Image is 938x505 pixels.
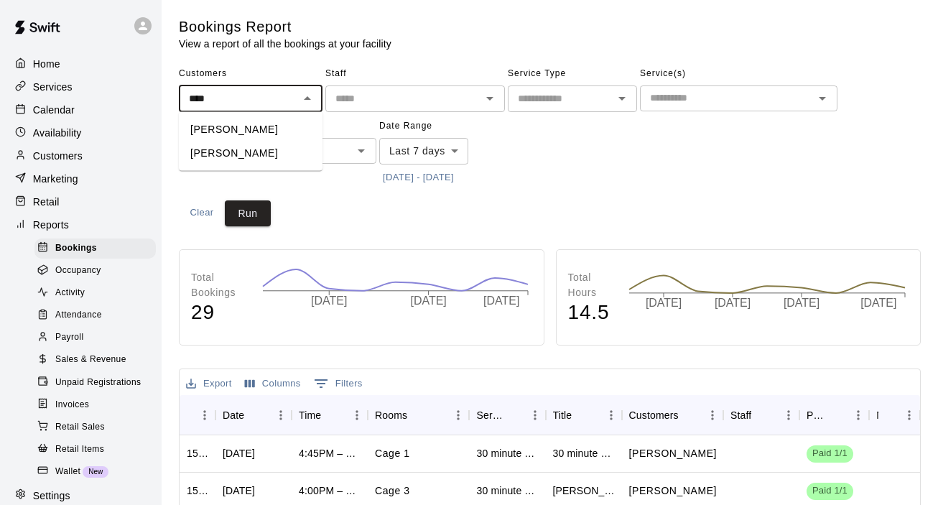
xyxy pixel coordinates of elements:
div: Staff [730,395,751,435]
button: Menu [194,404,215,426]
div: ID [180,395,215,435]
button: Sort [751,405,771,425]
span: Service(s) [640,62,837,85]
button: Sort [504,405,524,425]
div: Last 7 days [379,138,468,165]
button: Menu [447,404,469,426]
a: Unpaid Registrations [34,371,162,394]
a: Invoices [34,394,162,416]
button: Menu [346,404,368,426]
span: Activity [55,286,85,300]
button: Sort [878,405,898,425]
div: Activity [34,283,156,303]
p: Customers [33,149,83,163]
p: Marketing [33,172,78,186]
button: Select columns [241,373,305,395]
span: Service Type [508,62,637,85]
div: 1512458 [187,446,208,460]
div: Customers [622,395,723,435]
div: Date [223,395,244,435]
li: [PERSON_NAME] [179,142,322,165]
div: Payment [799,395,869,435]
p: Cage 1 [375,446,410,461]
button: Sort [321,405,341,425]
div: Rooms [375,395,407,435]
div: Service [476,395,503,435]
a: Activity [34,282,162,305]
a: Reports [11,214,150,236]
button: Close [297,88,317,108]
tspan: [DATE] [784,297,819,309]
h4: 29 [191,300,248,325]
tspan: [DATE] [411,295,447,307]
p: Cage 3 [375,483,410,499]
div: Payroll [34,328,156,348]
div: Notes [869,395,920,435]
div: Calendar [11,99,150,121]
span: Attendance [55,308,102,323]
div: Sales & Revenue [34,350,156,370]
div: Retail Sales [34,417,156,437]
p: Home [33,57,60,71]
tspan: [DATE] [860,297,896,309]
div: Attendance [34,305,156,325]
span: Paid 1/1 [807,447,853,460]
p: Total Hours [568,270,614,300]
span: Unpaid Registrations [55,376,141,390]
a: WalletNew [34,460,162,483]
span: Payroll [55,330,83,345]
p: Calendar [33,103,75,117]
div: 4:45PM – 5:15PM [299,446,361,460]
div: Occupancy [34,261,156,281]
span: Retail Items [55,443,104,457]
div: Staff [723,395,799,435]
div: Time [292,395,368,435]
a: Payroll [34,327,162,349]
div: 30 minute Cage Rental [553,446,615,460]
div: Title [546,395,622,435]
a: Services [11,76,150,98]
button: Open [812,88,832,108]
button: Menu [848,404,869,426]
button: Sort [572,405,592,425]
a: Attendance [34,305,162,327]
span: Invoices [55,398,89,412]
button: Clear [179,200,225,227]
button: Sort [187,405,207,425]
button: Menu [898,404,920,426]
a: Retail Items [34,438,162,460]
p: View a report of all the bookings at your facility [179,37,391,51]
div: Fri, Oct 10, 2025 [223,446,255,460]
button: Export [182,373,236,395]
div: WalletNew [34,462,156,482]
button: Sort [827,405,848,425]
div: Bookings [34,238,156,259]
div: Invoices [34,395,156,415]
button: Show filters [310,372,366,395]
p: Total Bookings [191,270,248,300]
div: Marketing [11,168,150,190]
a: Customers [11,145,150,167]
div: Retail [11,191,150,213]
button: Sort [407,405,427,425]
button: Menu [778,404,799,426]
span: Date Range [379,115,505,138]
div: 1512038 [187,483,208,498]
div: Payment [807,395,827,435]
h4: 14.5 [568,300,614,325]
a: Occupancy [34,259,162,282]
div: 4:00PM – 4:30PM [299,483,361,498]
div: Time [299,395,321,435]
p: Reports [33,218,69,232]
button: Menu [270,404,292,426]
tspan: [DATE] [645,297,681,309]
button: Open [612,88,632,108]
p: John Deagro [629,446,717,461]
div: Availability [11,122,150,144]
button: Open [351,141,371,161]
button: Menu [702,404,723,426]
span: Retail Sales [55,420,105,435]
p: Kevin Versh [629,483,717,499]
a: Retail Sales [34,416,162,438]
